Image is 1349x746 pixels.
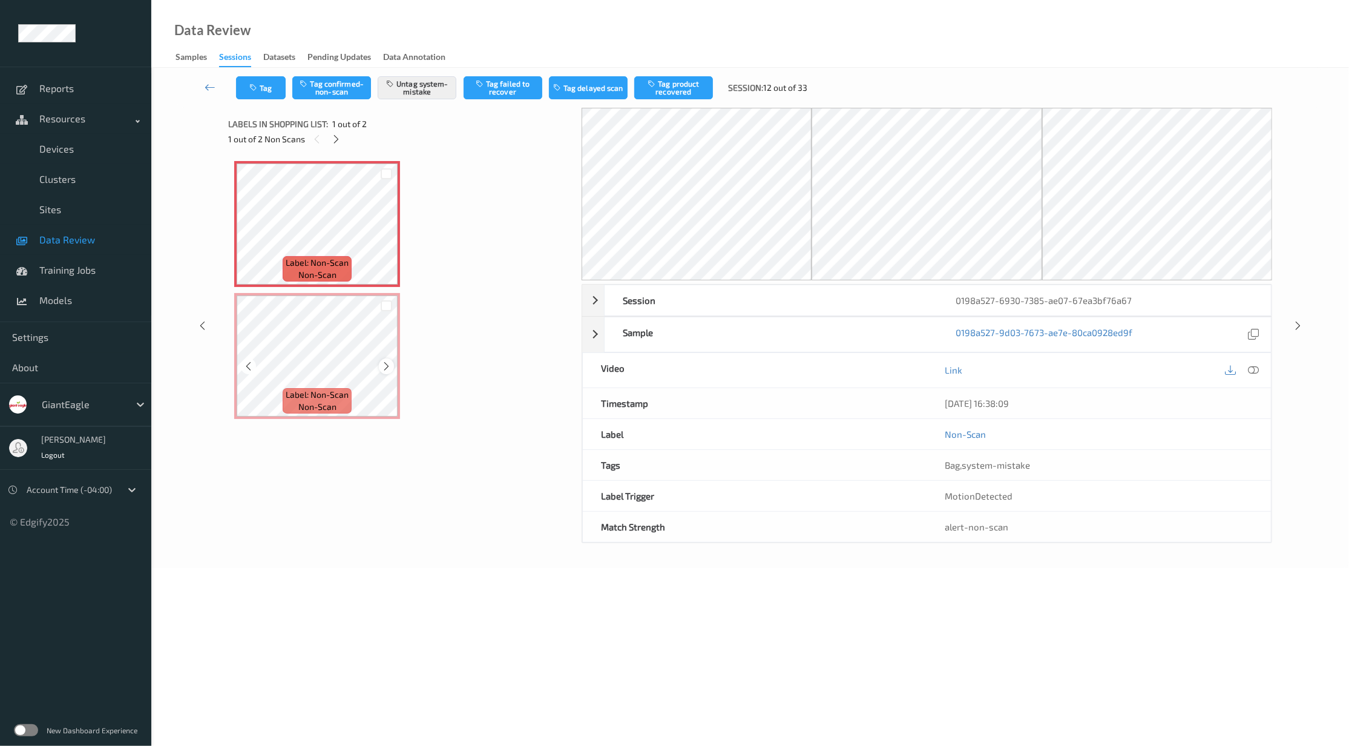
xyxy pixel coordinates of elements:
span: Bag [945,460,960,470]
span: 12 out of 33 [763,82,807,94]
span: system-mistake [962,460,1030,470]
a: Samples [176,49,219,66]
span: 1 out of 2 [332,118,367,130]
a: Pending Updates [307,49,383,66]
span: , [945,460,1030,470]
button: Tag product recovered [634,76,713,99]
span: non-scan [298,401,336,413]
div: Datasets [263,51,295,66]
a: Data Annotation [383,49,458,66]
button: Tag failed to recover [464,76,542,99]
div: Tags [583,450,927,480]
div: Data Review [174,24,251,36]
button: Tag confirmed-non-scan [292,76,371,99]
button: Tag [236,76,286,99]
div: Data Annotation [383,51,445,66]
div: Match Strength [583,512,927,542]
span: Label: Non-Scan [286,257,349,269]
span: Labels in shopping list: [228,118,328,130]
div: Label Trigger [583,481,927,511]
a: Sessions [219,49,263,67]
div: 0198a527-6930-7385-ae07-67ea3bf76a67 [937,285,1270,315]
span: non-scan [298,269,336,281]
span: Label: Non-Scan [286,389,349,401]
a: Non-Scan [945,428,986,440]
div: Session [605,285,937,315]
span: Session: [728,82,763,94]
div: Sample0198a527-9d03-7673-ae7e-80ca0928ed9f [582,317,1272,352]
div: Label [583,419,927,449]
div: alert-non-scan [945,521,1252,533]
div: [DATE] 16:38:09 [945,397,1252,409]
a: Datasets [263,49,307,66]
div: Session0198a527-6930-7385-ae07-67ea3bf76a67 [582,285,1272,316]
a: 0198a527-9d03-7673-ae7e-80ca0928ed9f [956,326,1132,343]
div: 1 out of 2 Non Scans [228,131,573,147]
button: Tag delayed scan [549,76,628,99]
div: Video [583,353,927,388]
div: Samples [176,51,207,66]
div: Sample [605,317,937,352]
div: Timestamp [583,388,927,418]
div: Pending Updates [307,51,371,66]
div: Sessions [219,51,251,67]
a: Link [945,364,962,376]
div: MotionDetected [927,481,1270,511]
button: Untag system-mistake [378,76,456,99]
